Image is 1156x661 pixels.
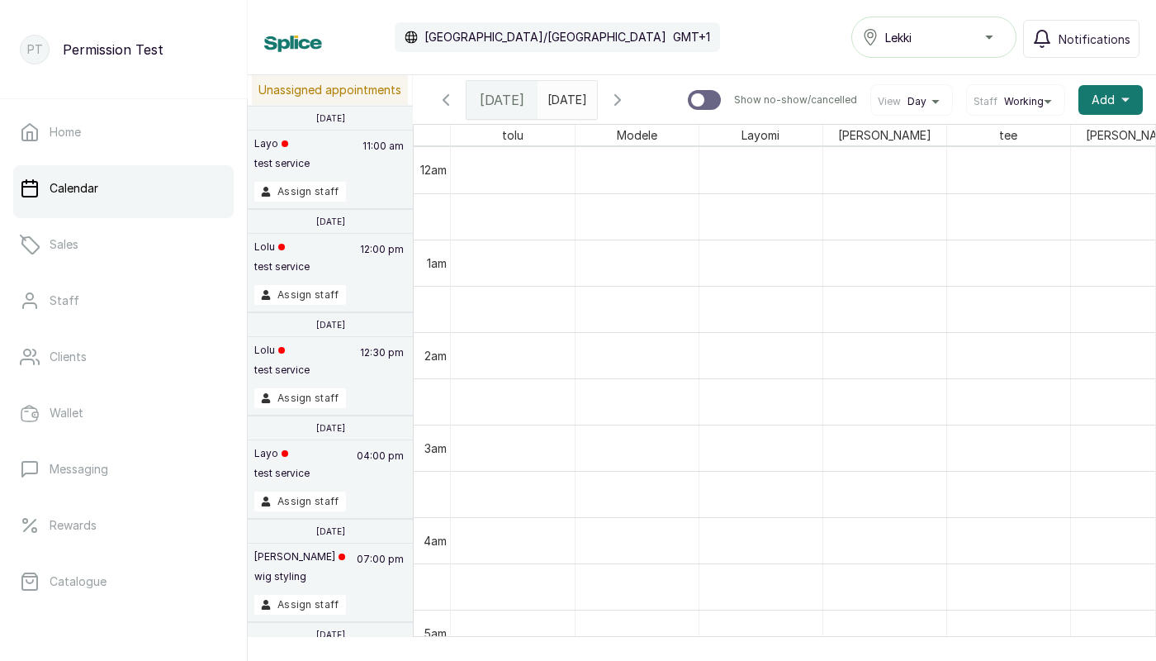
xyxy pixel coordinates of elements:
p: test service [254,157,310,170]
span: Day [907,95,926,108]
button: Add [1078,85,1143,115]
button: StaffWorking [974,95,1058,108]
span: Working [1004,95,1044,108]
button: Assign staff [254,595,346,615]
p: 11:00 am [360,137,406,182]
p: Lolu [254,344,310,357]
button: Notifications [1023,20,1139,58]
a: Calendar [13,165,234,212]
div: 4am [420,532,450,549]
p: [PERSON_NAME] [254,550,345,564]
div: 5am [420,625,450,642]
button: Assign staff [254,182,346,202]
button: Assign staff [254,492,346,511]
p: GMT+1 [673,29,710,45]
p: Messaging [50,461,108,478]
p: Layo [254,447,310,460]
p: Show no-show/cancelled [734,93,857,107]
p: [DATE] [316,216,345,226]
p: Wallet [50,405,83,421]
p: test service [254,260,310,273]
span: tolu [499,125,527,145]
p: Permission Test [63,40,163,59]
p: Lolu [254,240,310,254]
p: [DATE] [316,113,345,123]
p: Home [50,124,81,140]
p: 12:30 pm [358,344,406,388]
a: Home [13,109,234,155]
p: test service [254,467,310,480]
button: Lekki [851,17,1016,58]
p: Rewards [50,517,97,534]
a: Messaging [13,446,234,492]
a: Staff [13,278,234,324]
a: Wallet [13,390,234,436]
a: Money [13,615,234,661]
span: [PERSON_NAME] [835,125,935,145]
p: 12:00 pm [358,240,406,285]
p: [DATE] [316,630,345,640]
p: Clients [50,349,87,365]
a: Sales [13,221,234,268]
div: 12am [417,161,450,178]
span: View [878,95,901,108]
p: [GEOGRAPHIC_DATA]/[GEOGRAPHIC_DATA] [424,29,666,45]
p: Catalogue [50,573,107,590]
p: 07:00 pm [354,550,406,595]
span: Lekki [885,29,912,46]
button: ViewDay [878,95,945,108]
span: Add [1092,92,1115,108]
p: Layo [254,137,310,150]
p: test service [254,364,310,377]
div: 2am [421,347,450,364]
button: Assign staff [254,388,346,408]
span: [DATE] [480,90,524,110]
p: PT [27,41,43,58]
span: Modele [614,125,661,145]
span: Notifications [1059,31,1130,48]
a: Clients [13,334,234,380]
p: Staff [50,292,79,309]
p: [DATE] [316,423,345,433]
p: [DATE] [316,320,345,330]
p: [DATE] [316,526,345,536]
p: Unassigned appointments [252,75,408,105]
p: 04:00 pm [354,447,406,492]
p: Calendar [50,180,98,197]
span: Staff [974,95,997,108]
span: Layomi [738,125,783,145]
button: Assign staff [254,285,346,305]
span: tee [996,125,1021,145]
a: Rewards [13,502,234,549]
div: [DATE] [467,81,538,119]
div: 3am [421,440,450,457]
div: 1am [424,254,450,272]
a: Catalogue [13,559,234,605]
p: Sales [50,236,78,253]
p: wig styling [254,570,345,583]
